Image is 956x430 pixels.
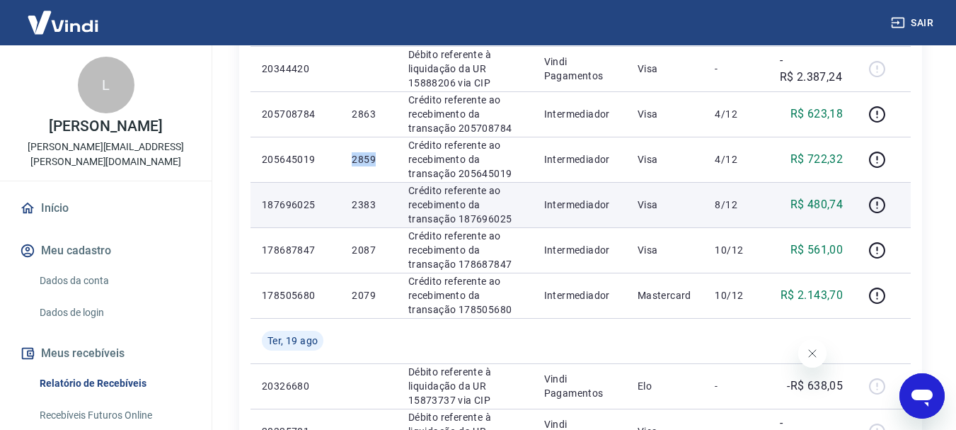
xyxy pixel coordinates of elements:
[787,378,843,395] p: -R$ 638,05
[408,274,522,317] p: Crédito referente ao recebimento da transação 178505680
[408,47,522,90] p: Débito referente à liquidação da UR 15888206 via CIP
[899,373,945,419] iframe: Botão para abrir a janela de mensagens
[352,152,385,166] p: 2859
[544,243,615,257] p: Intermediador
[798,339,827,368] iframe: Fechar mensagem
[790,151,843,168] p: R$ 722,32
[715,62,756,76] p: -
[638,379,693,393] p: Elo
[544,152,615,166] p: Intermediador
[638,152,693,166] p: Visa
[17,1,109,44] img: Vindi
[262,152,329,166] p: 205645019
[34,298,195,327] a: Dados de login
[544,372,615,400] p: Vindi Pagamentos
[715,288,756,302] p: 10/12
[638,288,693,302] p: Mastercard
[408,365,522,407] p: Débito referente à liquidação da UR 15873737 via CIP
[408,138,522,181] p: Crédito referente ao recebimento da transação 205645019
[17,338,195,369] button: Meus recebíveis
[34,401,195,430] a: Recebíveis Futuros Online
[34,369,195,398] a: Relatório de Recebíveis
[262,107,329,121] p: 205708784
[17,193,195,224] a: Início
[781,287,843,304] p: R$ 2.143,70
[49,119,162,134] p: [PERSON_NAME]
[715,152,756,166] p: 4/12
[17,235,195,266] button: Meu cadastro
[638,198,693,212] p: Visa
[262,198,329,212] p: 187696025
[352,243,385,257] p: 2087
[790,242,843,259] p: R$ 561,00
[262,62,329,76] p: 20344420
[638,62,693,76] p: Visa
[78,57,134,113] div: L
[638,107,693,121] p: Visa
[262,288,329,302] p: 178505680
[790,106,843,123] p: R$ 623,18
[262,379,329,393] p: 20326680
[408,229,522,271] p: Crédito referente ao recebimento da transação 178687847
[544,55,615,83] p: Vindi Pagamentos
[715,243,756,257] p: 10/12
[780,52,843,86] p: -R$ 2.387,24
[544,198,615,212] p: Intermediador
[267,334,318,348] span: Ter, 19 ago
[638,243,693,257] p: Visa
[790,196,843,213] p: R$ 480,74
[352,288,385,302] p: 2079
[34,266,195,295] a: Dados da conta
[352,198,385,212] p: 2383
[408,93,522,135] p: Crédito referente ao recebimento da transação 205708784
[715,107,756,121] p: 4/12
[715,198,756,212] p: 8/12
[408,183,522,226] p: Crédito referente ao recebimento da transação 187696025
[11,140,200,169] p: [PERSON_NAME][EMAIL_ADDRESS][PERSON_NAME][DOMAIN_NAME]
[544,288,615,302] p: Intermediador
[8,10,119,21] span: Olá! Precisa de ajuda?
[715,379,756,393] p: -
[544,107,615,121] p: Intermediador
[888,10,939,36] button: Sair
[262,243,329,257] p: 178687847
[352,107,385,121] p: 2863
